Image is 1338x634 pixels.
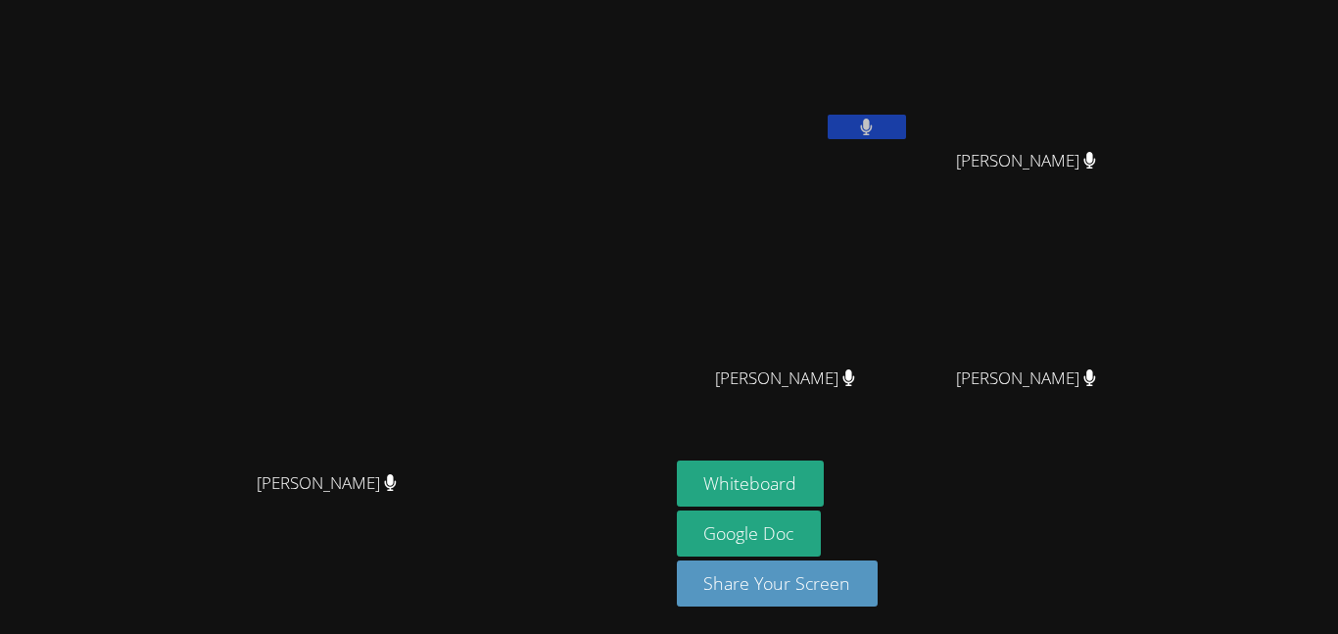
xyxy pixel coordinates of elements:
[677,561,879,607] button: Share Your Screen
[677,511,822,557] a: Google Doc
[956,365,1096,393] span: [PERSON_NAME]
[956,147,1096,175] span: [PERSON_NAME]
[677,461,825,507] button: Whiteboard
[257,469,397,498] span: [PERSON_NAME]
[715,365,855,393] span: [PERSON_NAME]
